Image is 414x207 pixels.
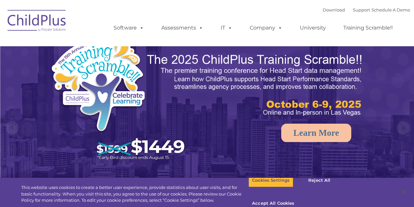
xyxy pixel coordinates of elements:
[293,21,333,34] a: University
[243,21,289,34] a: Company
[371,7,410,12] a: Schedule A Demo
[91,43,111,48] span: Last name
[214,21,239,34] a: IT
[353,7,370,12] a: Support
[248,174,293,187] button: Cookies Settings
[299,174,340,187] button: Reject All
[396,185,411,199] button: Close
[155,21,210,34] a: Assessments
[323,7,345,12] a: Download
[337,21,399,34] a: Training Scramble!!
[4,5,70,38] img: ChildPlus by Procare Solutions
[21,184,248,204] div: This website uses cookies to create a better user experience, provide statistics about user visit...
[281,124,351,142] a: Learn More
[323,7,410,12] font: |
[107,21,151,34] a: Software
[91,70,119,75] span: Phone number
